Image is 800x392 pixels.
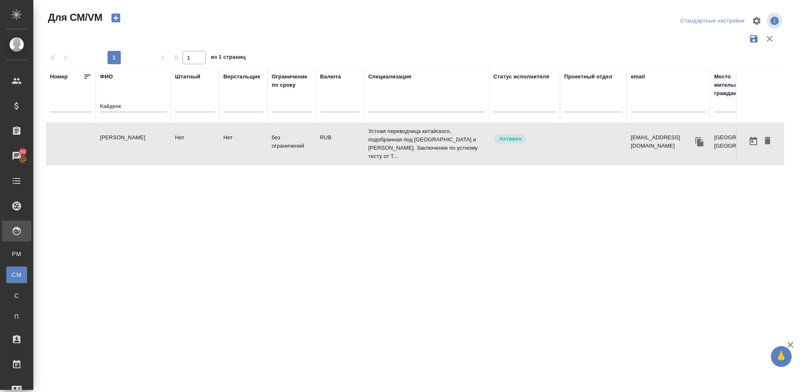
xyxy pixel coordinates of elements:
span: С [10,291,23,300]
span: Для СМ/VM [46,11,102,24]
span: PM [10,250,23,258]
td: Нет [219,129,267,158]
div: ФИО [100,73,113,81]
button: Открыть календарь загрузки [746,133,760,149]
span: Настроить таблицу [747,11,767,31]
button: Сохранить фильтры [746,31,762,47]
span: 🙏 [774,348,788,365]
div: Ограничение по сроку [272,73,312,89]
button: Создать [106,11,126,25]
button: Удалить [760,133,775,149]
a: 50 [2,146,31,166]
div: Специализация [368,73,411,81]
div: Рядовой исполнитель: назначай с учетом рейтинга [493,133,556,145]
span: из 1 страниц [211,52,246,64]
p: [EMAIL_ADDRESS][DOMAIN_NAME] [631,133,693,150]
button: Сбросить фильтры [762,31,777,47]
button: 🙏 [771,346,792,367]
span: Посмотреть информацию [767,13,784,29]
span: П [10,312,23,321]
span: CM [10,271,23,279]
div: email [631,73,645,81]
td: RUB [316,129,364,158]
td: без ограничений [267,129,316,158]
a: С [6,287,27,304]
div: Место жительства(Город), гражданство [714,73,781,98]
div: Штатный [175,73,200,81]
div: Статус исполнителя [493,73,549,81]
div: Проектный отдел [564,73,612,81]
td: [PERSON_NAME] [96,129,171,158]
div: Верстальщик [223,73,260,81]
span: 50 [15,148,31,156]
a: CM [6,266,27,283]
a: П [6,308,27,325]
div: split button [678,15,747,28]
td: [GEOGRAPHIC_DATA], [GEOGRAPHIC_DATA] [710,129,785,158]
p: Активен [499,135,522,143]
td: Нет [171,129,219,158]
div: Номер [50,73,68,81]
a: PM [6,246,27,262]
button: Скопировать [693,136,706,148]
div: Валюта [320,73,341,81]
p: Устная переводчица китайского, подобранная под [GEOGRAPHIC_DATA] и [PERSON_NAME]. Заключение по у... [368,127,485,161]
